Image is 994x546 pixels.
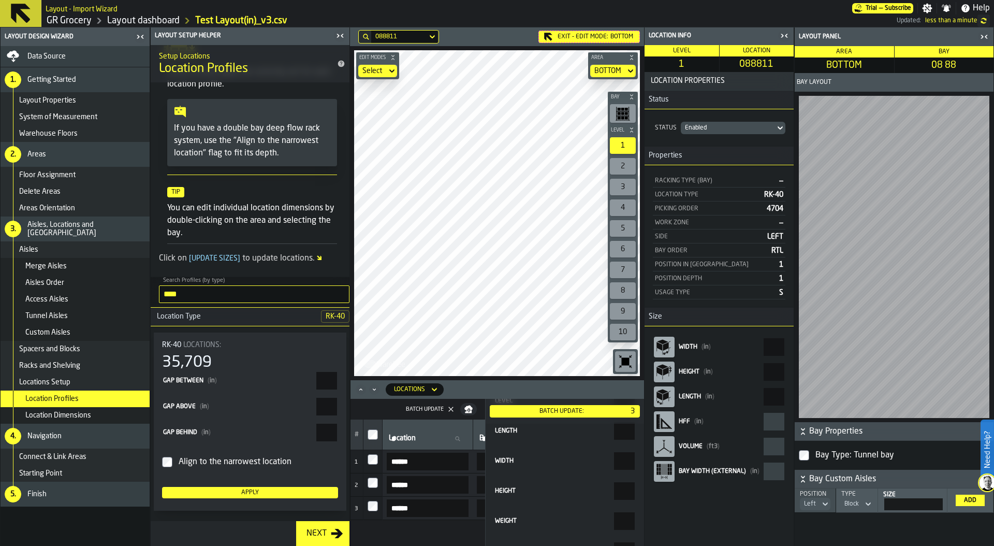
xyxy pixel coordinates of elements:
div: 8 [610,282,636,299]
li: menu Spacers and Blocks [1,341,150,357]
header: Layout Design Wizard [1,27,150,46]
div: DropdownMenuValue-none [362,67,383,75]
a: link-to-/wh/i/e451d98b-95f6-4604-91ff-c80219f9c36d/import/layout/5f9a6729-f21b-497c-b91e-35f35815... [195,15,287,26]
span: Tunnel Aisles [25,312,68,320]
input: InputCheckbox-label-react-aria6106566320-:r1ca8: [368,501,378,511]
li: menu System of Measurement [1,109,150,125]
li: menu Warehouse Floors [1,125,150,142]
h2: Sub Title [46,3,118,13]
input: label [387,432,469,446]
li: menu Aisles [1,241,150,258]
span: Gap behind [163,429,197,436]
span: ft3 [707,443,720,450]
span: Aisles Order [25,279,64,287]
span: Properties [645,151,682,160]
input: react-aria6106566320-:r1cj2: react-aria6106566320-:r1cj2: [316,424,337,441]
h3: title-section-Properties [645,147,794,165]
div: StatList-item-Side [653,229,785,243]
div: Add [960,497,981,504]
div: Click on to update locations. [159,252,345,265]
label: 088223-locationBay [477,453,510,470]
div: Location Info [647,32,777,39]
li: menu Racks and Shelving [1,357,150,374]
label: locationWeight [494,512,636,530]
div: InputCheckbox-react-aria6106566320-:r1cj3: [177,454,336,470]
div: button-toolbar-undefined [608,260,638,280]
span: Aisles [19,246,38,254]
label: locationHeight [494,482,636,500]
span: RTL [771,247,783,254]
span: Trial [866,5,877,12]
input: input-value- input-value- [387,499,469,517]
input: react-aria6106566320-:r1cjk: react-aria6106566320-:r1cjk: [764,338,784,356]
div: StatList-item-Position in Bay [653,257,785,271]
button: button-Apply [162,487,338,498]
span: 1 [779,261,783,268]
div: InputCheckbox-react-aria6106566320-:r1cjv: [813,447,987,464]
input: input-value- input-value- [387,453,469,470]
label: react-aria6106566320-:r1cjk: [653,335,785,360]
input: label [159,285,349,303]
span: ) [709,344,711,350]
span: Size [645,312,662,321]
input: InputCheckbox-label-react-aria6106566320-:r1cjv: [799,450,809,461]
span: in [701,344,711,350]
span: Height [679,369,699,375]
span: Bay Layout [797,79,831,86]
span: Locations: [183,341,221,349]
div: stat- [154,333,346,511]
div: StatList-item-Position Depth [653,271,785,285]
div: Racking Type (Bay) [655,177,775,184]
div: DropdownMenuValue- [804,500,816,508]
span: label [479,434,491,442]
input: react-aria6106566320-:r1ciu: react-aria6106566320-:r1ciu: [316,372,337,390]
span: RK-40 [162,341,181,349]
span: Width [495,458,514,464]
svg: Reset zoom and position [617,353,634,370]
input: react-aria6106566320-:r1cjm: react-aria6106566320-:r1cjm: [764,363,784,381]
span: System of Measurement [19,113,97,121]
span: Volume [679,443,703,450]
li: menu Floor Assignment [1,167,150,183]
button: button- [795,470,993,488]
div: Position Depth [655,275,775,282]
div: Bay Order [655,247,767,254]
span: in [750,468,759,475]
label: react-aria6106566320-:r1ck1: [882,491,943,510]
span: Access Aisles [25,295,68,304]
div: button-toolbar-undefined [608,177,638,197]
button: button- [795,422,993,441]
h3: title-section-[object Object] [151,277,349,308]
a: logo-header [356,353,415,374]
div: DropdownMenuValue-locations [394,386,425,393]
div: Title [162,341,338,349]
a: link-to-/wh/i/e451d98b-95f6-4604-91ff-c80219f9c36d/pricing/ [852,3,913,13]
button: button- [588,52,638,63]
span: Update Sizes [187,255,242,262]
span: S [779,289,783,296]
h3: title-section-Status [645,91,794,109]
button: button- [645,72,794,91]
a: link-to-/wh/i/e451d98b-95f6-4604-91ff-c80219f9c36d/designer [107,15,180,26]
span: Areas Orientation [19,204,75,212]
span: LEFT [767,233,783,240]
span: Bay [939,49,949,55]
button: Minimize [368,384,381,395]
li: menu Merge Aisles [1,258,150,275]
div: Menu Subscription [852,3,913,13]
input: InputCheckbox-label-react-aria6106566320-:r1c97: [368,478,378,488]
label: react-aria6106566320-:r1cjs: [653,434,785,459]
label: input-value- [387,499,469,517]
span: in [694,419,704,425]
h3: title-section-Size [645,308,794,326]
div: StatList-item-Bay Order [653,243,785,257]
div: 1. [5,71,21,88]
input: locationWidth locationWidth [614,452,635,470]
div: Exit - Edit Mode: [538,31,640,43]
a: link-to-/wh/i/e451d98b-95f6-4604-91ff-c80219f9c36d [47,15,92,26]
label: locationLength [494,422,636,440]
div: title-Location Profiles [151,45,349,82]
span: Bay [609,94,626,100]
button: button- [460,403,477,415]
